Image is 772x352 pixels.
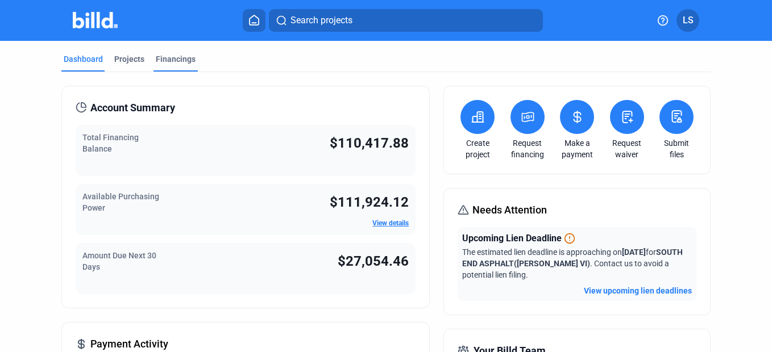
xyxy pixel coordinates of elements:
a: Submit files [657,137,696,160]
span: $110,417.88 [330,135,409,151]
div: Projects [114,53,144,65]
a: Create project [458,137,497,160]
span: Total Financing Balance [82,133,139,153]
span: Amount Due Next 30 Days [82,251,156,271]
span: Available Purchasing Power [82,192,159,212]
span: Payment Activity [90,336,168,352]
span: LS [683,14,694,27]
button: LS [676,9,699,32]
span: Upcoming Lien Deadline [462,232,562,245]
div: Financings [156,53,196,65]
button: Search projects [269,9,543,32]
button: View upcoming lien deadlines [584,285,692,296]
span: Account Summary [90,100,175,116]
span: Search projects [290,14,352,27]
a: Make a payment [557,137,597,160]
span: The estimated lien deadline is approaching on for . Contact us to avoid a potential lien filing. [462,248,683,279]
span: $27,054.46 [338,253,409,269]
a: View details [372,219,409,227]
span: $111,924.12 [330,194,409,210]
a: Request financing [508,137,547,160]
div: Dashboard [64,53,103,65]
span: Needs Attention [472,202,547,218]
img: Billd Company Logo [73,12,118,28]
a: Request waiver [607,137,647,160]
span: [DATE] [622,248,646,257]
